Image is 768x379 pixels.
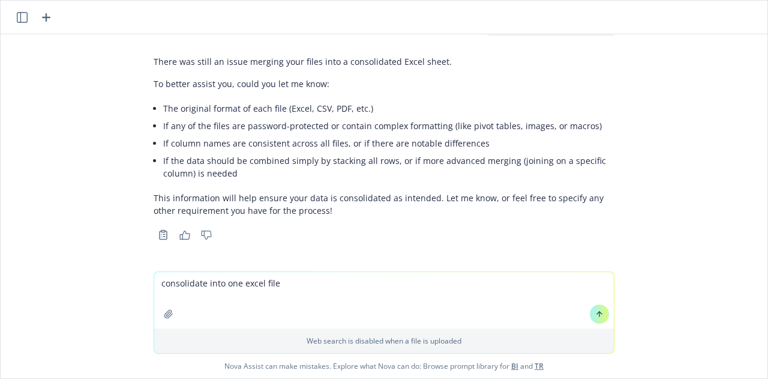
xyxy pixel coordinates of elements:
[163,152,614,182] li: If the data should be combined simply by stacking all rows, or if more advanced merging (joining ...
[163,135,614,152] li: If column names are consistent across all files, or if there are notable differences
[535,361,544,371] a: TR
[511,361,518,371] a: BI
[163,117,614,135] li: If any of the files are password-protected or contain complex formatting (like pivot tables, imag...
[154,77,614,90] p: To better assist you, could you let me know:
[158,229,169,240] svg: Copy to clipboard
[163,100,614,117] li: The original format of each file (Excel, CSV, PDF, etc.)
[154,192,614,217] p: This information will help ensure your data is consolidated as intended. Let me know, or feel fre...
[5,354,763,378] span: Nova Assist can make mistakes. Explore what Nova can do: Browse prompt library for and
[161,336,607,346] p: Web search is disabled when a file is uploaded
[197,226,216,243] button: Thumbs down
[154,55,614,68] p: There was still an issue merging your files into a consolidated Excel sheet.
[154,272,614,329] textarea: consolidate into one excel file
